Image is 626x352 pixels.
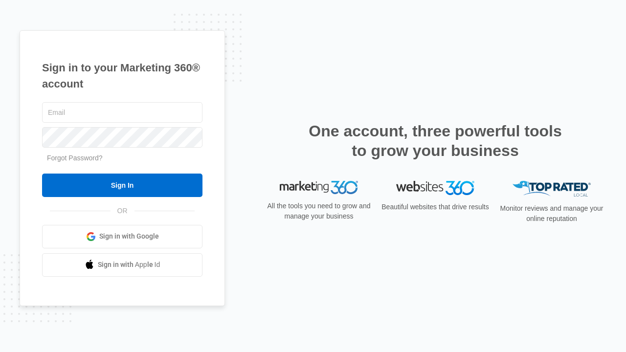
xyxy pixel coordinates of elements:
[497,203,606,224] p: Monitor reviews and manage your online reputation
[42,225,202,248] a: Sign in with Google
[396,181,474,195] img: Websites 360
[380,202,490,212] p: Beautiful websites that drive results
[42,102,202,123] input: Email
[513,181,591,197] img: Top Rated Local
[98,260,160,270] span: Sign in with Apple Id
[264,201,374,221] p: All the tools you need to grow and manage your business
[280,181,358,195] img: Marketing 360
[306,121,565,160] h2: One account, three powerful tools to grow your business
[111,206,134,216] span: OR
[42,60,202,92] h1: Sign in to your Marketing 360® account
[47,154,103,162] a: Forgot Password?
[42,174,202,197] input: Sign In
[99,231,159,242] span: Sign in with Google
[42,253,202,277] a: Sign in with Apple Id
